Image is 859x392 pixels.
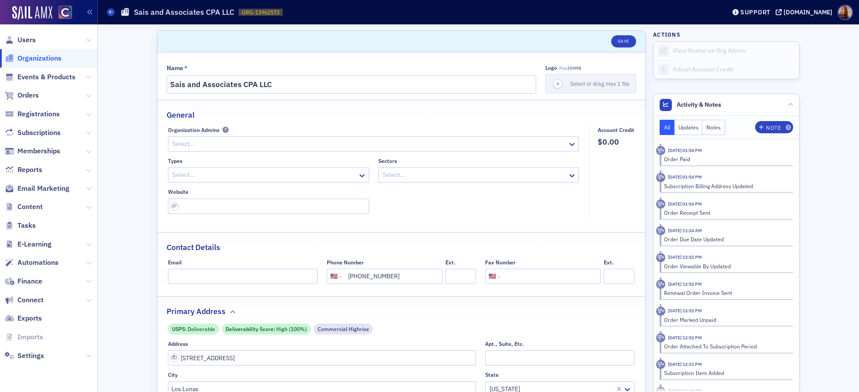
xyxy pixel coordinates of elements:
[674,120,703,135] button: Updates
[5,258,58,267] a: Automations
[172,325,188,333] span: USPS :
[327,259,364,266] div: Phone Number
[184,65,188,71] abbr: This field is required
[664,155,787,163] div: Order Paid
[5,221,36,230] a: Tasks
[668,254,702,260] time: 7/8/2025 12:52 PM
[656,333,665,342] div: Activity
[5,295,44,305] a: Connect
[656,253,665,262] div: Activity
[168,372,178,378] div: City
[702,120,725,135] button: Notes
[5,128,61,138] a: Subscriptions
[167,64,183,72] div: Name
[17,277,42,286] span: Finance
[668,308,702,314] time: 7/8/2025 12:52 PM
[656,199,665,209] div: Activity
[167,306,226,317] h2: Primary Address
[5,314,42,323] a: Exports
[664,262,787,270] div: Order Viewable By Updated
[664,182,787,190] div: Subscription Billing Address Updated
[52,6,72,20] a: View Homepage
[673,66,795,74] div: Adjust Account Credit
[168,189,188,195] div: Website
[168,341,188,347] div: Address
[168,127,219,133] div: Organization Admins
[17,332,43,342] span: Imports
[653,30,680,38] h4: Actions
[664,235,787,243] div: Order Due Date Updated
[611,35,636,47] button: Save
[17,184,69,193] span: Email Marketing
[656,173,665,182] div: Activity
[17,202,43,212] span: Content
[5,277,42,286] a: Finance
[668,147,702,153] time: 8/27/2025 01:54 PM
[660,120,674,135] button: All
[664,316,787,324] div: Order Marked Unpaid
[17,295,44,305] span: Connect
[5,91,39,100] a: Orders
[656,307,665,316] div: Activity
[545,74,636,93] button: Select or drag max 1 file
[598,136,634,148] span: $0.00
[656,146,665,155] div: Activity
[656,360,665,369] div: Activity
[378,158,397,164] div: Sectors
[485,341,524,347] div: Apt., Suite, Etc.
[314,324,373,335] div: Commercial Highrise
[5,351,44,361] a: Settings
[445,259,455,266] div: Ext.
[17,351,44,361] span: Settings
[17,109,60,119] span: Registrations
[664,289,787,297] div: Renewal Order Invoice Sent
[784,8,832,16] div: [DOMAIN_NAME]
[17,221,36,230] span: Tasks
[242,9,280,16] span: ORG-13962572
[5,202,43,212] a: Content
[567,65,581,71] span: 250MB
[776,9,835,15] button: [DOMAIN_NAME]
[5,332,43,342] a: Imports
[222,324,311,335] div: Deliverability Score: High (100%)
[656,280,665,289] div: Activity
[766,125,781,130] div: Note
[17,165,42,175] span: Reports
[489,272,496,281] div: 🇺🇸
[17,146,60,156] span: Memberships
[167,242,220,253] h2: Contact Details
[12,6,52,20] img: SailAMX
[5,184,69,193] a: Email Marketing
[664,369,787,377] div: Subscription Item Added
[559,65,581,71] span: Max
[668,227,702,233] time: 7/11/2025 11:24 AM
[5,165,42,175] a: Reports
[330,272,338,281] div: 🇺🇸
[838,5,853,20] span: Profile
[668,361,702,367] time: 7/8/2025 12:31 PM
[226,325,276,333] span: Deliverability Score :
[5,72,75,82] a: Events & Products
[740,8,770,16] div: Support
[134,7,234,17] h1: Sais and Associates CPA LLC
[167,109,195,121] h2: General
[755,121,793,133] button: Note
[668,201,702,207] time: 8/27/2025 01:54 PM
[17,91,39,100] span: Orders
[664,209,787,216] div: Order Receipt Sent
[5,146,60,156] a: Memberships
[545,64,557,71] div: Logo
[668,335,702,341] time: 7/8/2025 12:52 PM
[598,127,634,133] div: Account Credit
[5,240,51,249] a: E-Learning
[58,6,72,19] img: SailAMX
[17,258,58,267] span: Automations
[17,35,36,45] span: Users
[570,80,630,87] span: Select or drag max 1 file
[656,226,665,235] div: Activity
[168,259,182,266] div: Email
[654,60,799,79] a: Adjust Account Credit
[668,174,702,180] time: 8/27/2025 01:54 PM
[17,240,51,249] span: E-Learning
